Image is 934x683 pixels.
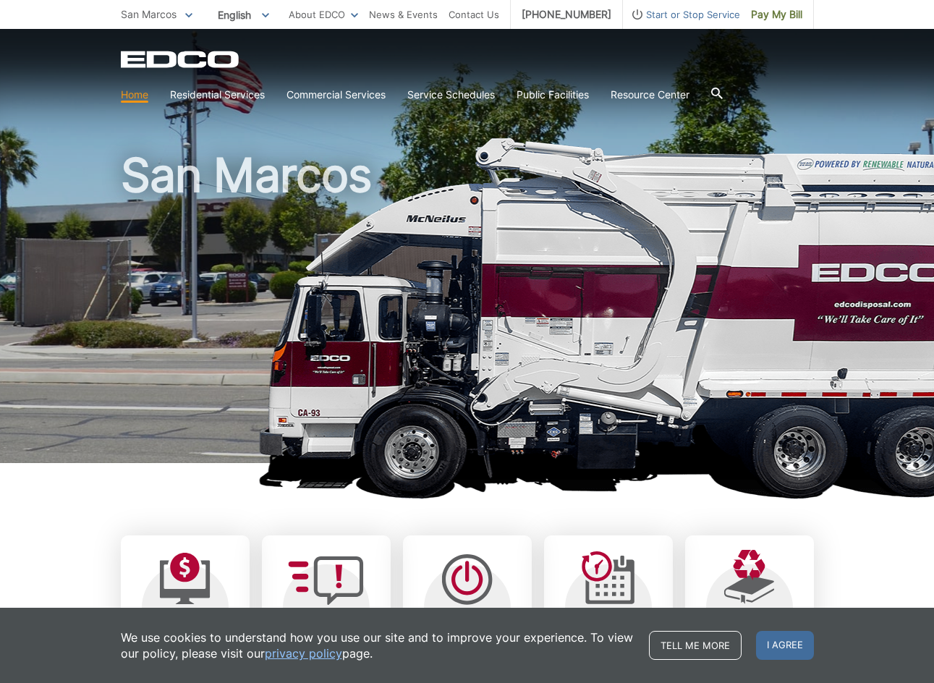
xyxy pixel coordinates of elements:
[751,7,802,22] span: Pay My Bill
[121,51,241,68] a: EDCD logo. Return to the homepage.
[756,631,814,660] span: I agree
[207,3,280,27] span: English
[121,8,177,20] span: San Marcos
[121,87,148,103] a: Home
[517,87,589,103] a: Public Facilities
[407,87,495,103] a: Service Schedules
[286,87,386,103] a: Commercial Services
[369,7,438,22] a: News & Events
[611,87,689,103] a: Resource Center
[121,629,634,661] p: We use cookies to understand how you use our site and to improve your experience. To view our pol...
[121,152,814,470] h1: San Marcos
[265,645,342,661] a: privacy policy
[289,7,358,22] a: About EDCO
[449,7,499,22] a: Contact Us
[649,631,742,660] a: Tell me more
[170,87,265,103] a: Residential Services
